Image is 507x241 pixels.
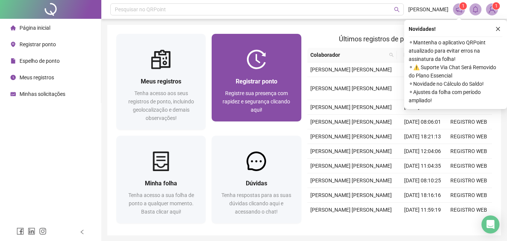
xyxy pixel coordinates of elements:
span: [PERSON_NAME] [PERSON_NAME] [310,163,392,169]
span: Dúvidas [246,180,267,187]
span: notification [456,6,462,13]
span: Novidades ! [409,25,436,33]
span: search [388,49,395,61]
div: Open Intercom Messenger [481,215,499,233]
span: 1 [495,3,498,9]
span: [PERSON_NAME] [408,5,448,14]
span: Minhas solicitações [20,91,65,97]
span: ⚬ Novidade no Cálculo do Saldo! [409,80,502,88]
th: Data/Hora [397,48,441,62]
span: Espelho de ponto [20,58,60,64]
td: REGISTRO WEB [446,188,492,203]
sup: Atualize o seu contato no menu Meus Dados [492,2,500,10]
a: Registrar pontoRegistre sua presença com rapidez e segurança clicando aqui! [212,34,301,121]
span: search [389,53,394,57]
span: environment [11,42,16,47]
span: Tenha acesso aos seus registros de ponto, incluindo geolocalização e demais observações! [128,90,194,121]
span: [PERSON_NAME] [PERSON_NAME] [310,85,392,91]
span: [PERSON_NAME] [PERSON_NAME] [310,119,392,125]
td: [DATE] 18:05:49 [400,62,446,77]
span: Tenha acesso a sua folha de ponto a qualquer momento. Basta clicar aqui! [128,192,194,215]
span: Registrar ponto [236,78,277,85]
span: [PERSON_NAME] [PERSON_NAME] [310,177,392,183]
span: bell [472,6,479,13]
span: [PERSON_NAME] [PERSON_NAME] [310,148,392,154]
td: [DATE] 11:59:19 [400,203,446,217]
span: [PERSON_NAME] [PERSON_NAME] [310,67,392,73]
span: Registrar ponto [20,41,56,47]
span: search [394,7,400,12]
span: Meus registros [20,74,54,80]
td: [DATE] 08:10:25 [400,173,446,188]
span: instagram [39,227,47,235]
span: schedule [11,91,16,97]
sup: 1 [459,2,467,10]
td: [DATE] 12:30:00 [400,77,446,100]
span: Registre sua presença com rapidez e segurança clicando aqui! [223,90,290,113]
span: [PERSON_NAME] [PERSON_NAME] [310,133,392,139]
span: [PERSON_NAME] [PERSON_NAME] [310,104,392,110]
td: [DATE] 12:04:06 [400,144,446,159]
span: Últimos registros de ponto sincronizados [339,35,460,43]
span: ⚬ Ajustes da folha com período ampliado! [409,88,502,105]
span: 1 [462,3,465,9]
td: [DATE] 18:16:16 [400,188,446,203]
span: [PERSON_NAME] [PERSON_NAME] [310,207,392,213]
span: Meus registros [141,78,181,85]
span: ⚬ ⚠️ Suporte Via Chat Será Removido do Plano Essencial [409,63,502,80]
span: file [11,58,16,64]
a: Minha folhaTenha acesso a sua folha de ponto a qualquer momento. Basta clicar aqui! [116,136,206,223]
td: REGISTRO WEB [446,173,492,188]
span: Tenha respostas para as suas dúvidas clicando aqui e acessando o chat! [221,192,291,215]
span: Minha folha [145,180,177,187]
a: DúvidasTenha respostas para as suas dúvidas clicando aqui e acessando o chat! [212,136,301,223]
span: Colaborador [310,51,387,59]
td: [DATE] 11:04:35 [400,159,446,173]
td: [DATE] 18:21:13 [400,129,446,144]
span: Página inicial [20,25,50,31]
td: REGISTRO WEB [446,203,492,217]
span: ⚬ Mantenha o aplicativo QRPoint atualizado para evitar erros na assinatura da folha! [409,38,502,63]
a: Meus registrosTenha acesso aos seus registros de ponto, incluindo geolocalização e demais observa... [116,34,206,130]
span: close [495,26,501,32]
td: REGISTRO WEB [446,129,492,144]
span: clock-circle [11,75,16,80]
td: REGISTRO WEB [446,144,492,159]
td: REGISTRO WEB [446,159,492,173]
span: linkedin [28,227,35,235]
span: facebook [17,227,24,235]
td: [DATE] 08:06:01 [400,115,446,129]
span: [PERSON_NAME] [PERSON_NAME] [310,192,392,198]
span: home [11,25,16,30]
span: Data/Hora [400,51,432,59]
td: REGISTRO WEB [446,115,492,129]
td: [DATE] 11:38:37 [400,100,446,115]
img: 88709 [486,4,498,15]
span: left [80,229,85,235]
